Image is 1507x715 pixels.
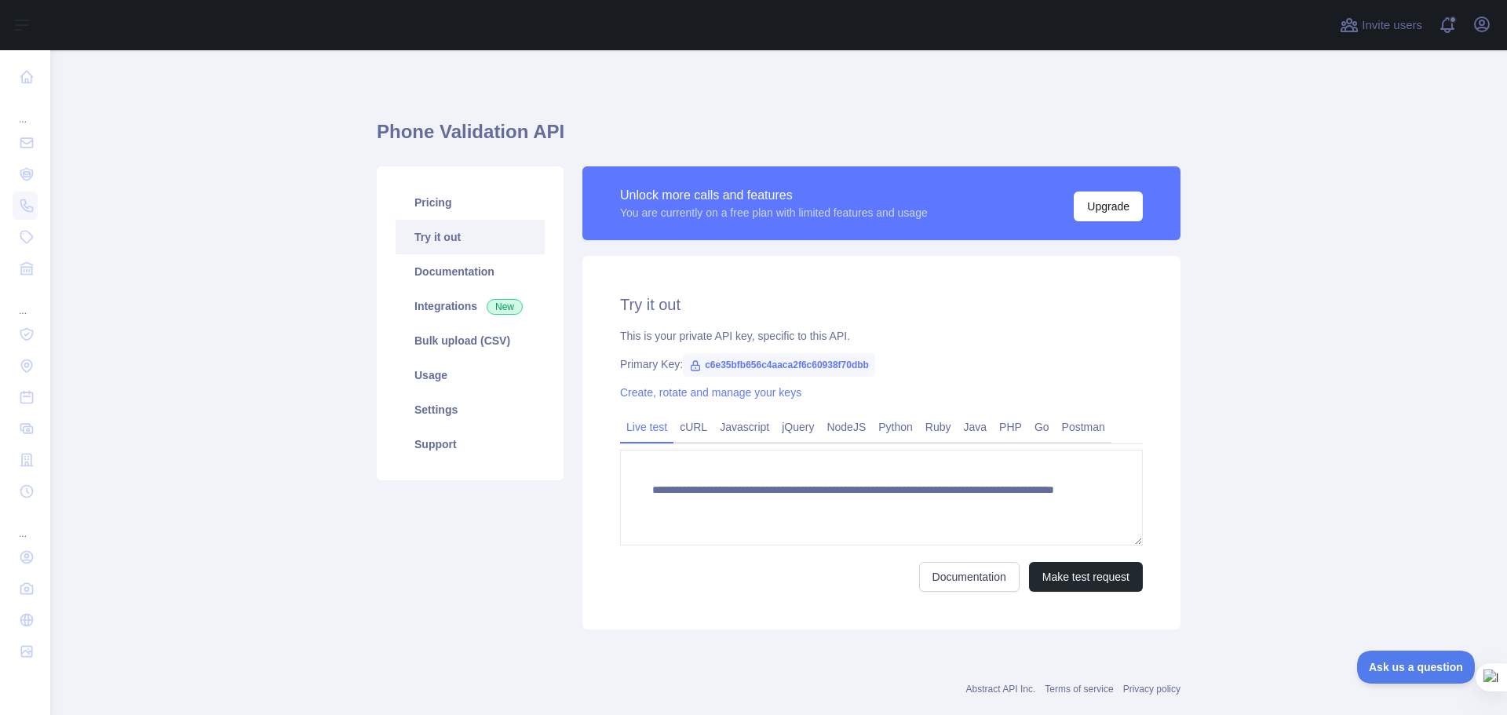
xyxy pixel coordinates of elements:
[993,414,1028,440] a: PHP
[377,119,1180,157] h1: Phone Validation API
[620,186,928,205] div: Unlock more calls and features
[13,509,38,540] div: ...
[958,414,994,440] a: Java
[13,286,38,317] div: ...
[1074,192,1143,221] button: Upgrade
[620,386,801,399] a: Create, rotate and manage your keys
[396,220,545,254] a: Try it out
[396,254,545,289] a: Documentation
[396,392,545,427] a: Settings
[820,414,872,440] a: NodeJS
[1028,414,1056,440] a: Go
[13,94,38,126] div: ...
[1056,414,1111,440] a: Postman
[620,294,1143,316] h2: Try it out
[919,562,1020,592] a: Documentation
[620,356,1143,372] div: Primary Key:
[396,427,545,461] a: Support
[396,323,545,358] a: Bulk upload (CSV)
[713,414,775,440] a: Javascript
[683,353,875,377] span: c6e35bfb656c4aaca2f6c60938f70dbb
[396,289,545,323] a: Integrations New
[1123,684,1180,695] a: Privacy policy
[966,684,1036,695] a: Abstract API Inc.
[620,328,1143,344] div: This is your private API key, specific to this API.
[919,414,958,440] a: Ruby
[620,205,928,221] div: You are currently on a free plan with limited features and usage
[1045,684,1113,695] a: Terms of service
[487,299,523,315] span: New
[620,414,673,440] a: Live test
[673,414,713,440] a: cURL
[1337,13,1425,38] button: Invite users
[396,185,545,220] a: Pricing
[872,414,919,440] a: Python
[1029,562,1143,592] button: Make test request
[1362,16,1422,35] span: Invite users
[1357,651,1476,684] iframe: Toggle Customer Support
[775,414,820,440] a: jQuery
[396,358,545,392] a: Usage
